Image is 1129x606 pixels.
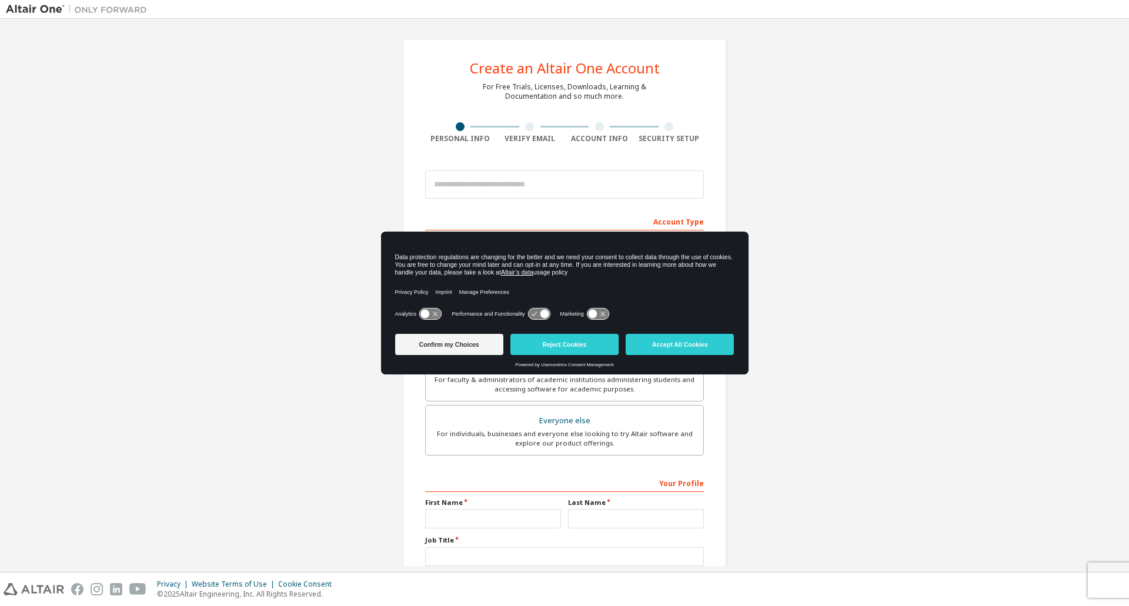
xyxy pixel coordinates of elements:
[157,589,339,599] p: © 2025 Altair Engineering, Inc. All Rights Reserved.
[495,134,565,143] div: Verify Email
[470,61,660,75] div: Create an Altair One Account
[71,583,83,595] img: facebook.svg
[433,375,696,394] div: For faculty & administrators of academic institutions administering students and accessing softwa...
[425,473,704,492] div: Your Profile
[433,413,696,429] div: Everyone else
[425,134,495,143] div: Personal Info
[425,212,704,230] div: Account Type
[278,580,339,589] div: Cookie Consent
[483,82,646,101] div: For Free Trials, Licenses, Downloads, Learning & Documentation and so much more.
[91,583,103,595] img: instagram.svg
[129,583,146,595] img: youtube.svg
[6,4,153,15] img: Altair One
[157,580,192,589] div: Privacy
[634,134,704,143] div: Security Setup
[4,583,64,595] img: altair_logo.svg
[564,134,634,143] div: Account Info
[433,429,696,448] div: For individuals, businesses and everyone else looking to try Altair software and explore our prod...
[110,583,122,595] img: linkedin.svg
[568,498,704,507] label: Last Name
[425,535,704,545] label: Job Title
[425,498,561,507] label: First Name
[192,580,278,589] div: Website Terms of Use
